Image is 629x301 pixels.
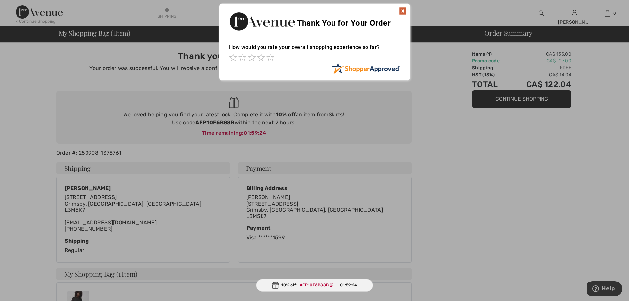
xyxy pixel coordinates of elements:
[272,282,279,289] img: Gift.svg
[300,283,329,287] ins: AFP10F6B88B
[229,10,295,32] img: Thank You for Your Order
[256,279,373,292] div: 10% off:
[297,19,391,28] span: Thank You for Your Order
[340,282,357,288] span: 01:59:24
[229,37,400,63] div: How would you rate your overall shopping experience so far?
[15,5,28,11] span: Help
[399,7,407,15] img: x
